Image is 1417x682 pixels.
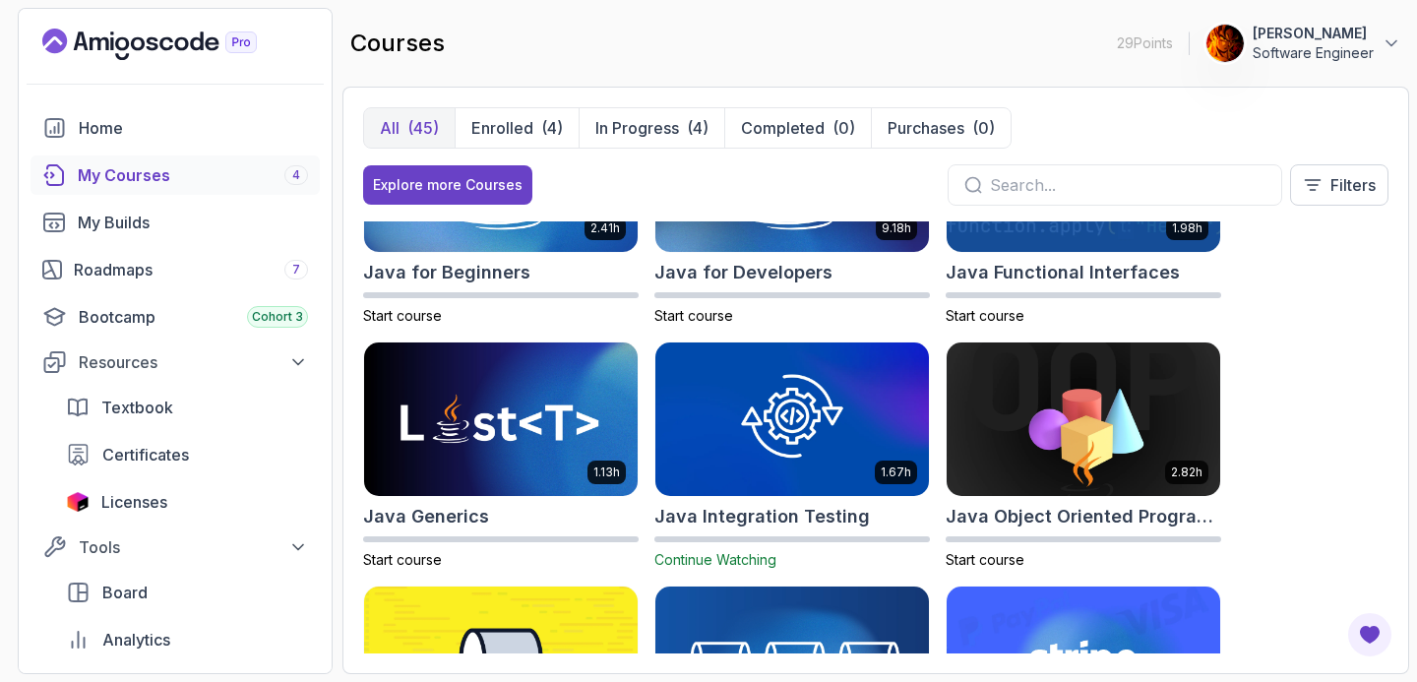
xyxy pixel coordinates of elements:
[31,155,320,195] a: courses
[364,342,638,496] img: Java Generics card
[654,307,733,324] span: Start course
[654,259,832,286] h2: Java for Developers
[881,465,911,480] p: 1.67h
[79,116,308,140] div: Home
[590,220,620,236] p: 2.41h
[54,482,320,522] a: licenses
[31,108,320,148] a: home
[252,309,303,325] span: Cohort 3
[579,108,724,148] button: In Progress(4)
[471,116,533,140] p: Enrolled
[363,551,442,568] span: Start course
[407,116,439,140] div: (45)
[946,259,1180,286] h2: Java Functional Interfaces
[42,29,302,60] a: Landing page
[101,396,173,419] span: Textbook
[79,350,308,374] div: Resources
[292,262,300,278] span: 7
[990,173,1265,197] input: Search...
[946,307,1024,324] span: Start course
[541,116,563,140] div: (4)
[741,116,825,140] p: Completed
[363,165,532,205] button: Explore more Courses
[1290,164,1388,206] button: Filters
[1117,33,1173,53] p: 29 Points
[78,211,308,234] div: My Builds
[78,163,308,187] div: My Courses
[363,307,442,324] span: Start course
[74,258,308,281] div: Roadmaps
[31,250,320,289] a: roadmaps
[54,573,320,612] a: board
[1172,220,1202,236] p: 1.98h
[102,628,170,651] span: Analytics
[871,108,1011,148] button: Purchases(0)
[724,108,871,148] button: Completed(0)
[1330,173,1376,197] p: Filters
[972,116,995,140] div: (0)
[654,551,776,568] span: Continue Watching
[888,116,964,140] p: Purchases
[31,203,320,242] a: builds
[350,28,445,59] h2: courses
[1171,465,1202,480] p: 2.82h
[54,620,320,659] a: analytics
[1253,24,1374,43] p: [PERSON_NAME]
[1253,43,1374,63] p: Software Engineer
[373,175,523,195] div: Explore more Courses
[654,503,870,530] h2: Java Integration Testing
[946,503,1221,530] h2: Java Object Oriented Programming
[101,490,167,514] span: Licenses
[364,108,455,148] button: All(45)
[947,342,1220,496] img: Java Object Oriented Programming card
[946,551,1024,568] span: Start course
[687,116,708,140] div: (4)
[66,492,90,512] img: jetbrains icon
[31,344,320,380] button: Resources
[593,465,620,480] p: 1.13h
[882,220,911,236] p: 9.18h
[648,339,936,499] img: Java Integration Testing card
[363,503,489,530] h2: Java Generics
[363,259,530,286] h2: Java for Beginners
[79,535,308,559] div: Tools
[380,116,400,140] p: All
[31,297,320,337] a: bootcamp
[102,443,189,466] span: Certificates
[595,116,679,140] p: In Progress
[31,529,320,565] button: Tools
[1206,25,1244,62] img: user profile image
[1205,24,1401,63] button: user profile image[PERSON_NAME]Software Engineer
[455,108,579,148] button: Enrolled(4)
[654,341,930,570] a: Java Integration Testing card1.67hJava Integration TestingContinue Watching
[102,581,148,604] span: Board
[1346,611,1393,658] button: Open Feedback Button
[54,435,320,474] a: certificates
[832,116,855,140] div: (0)
[79,305,308,329] div: Bootcamp
[54,388,320,427] a: textbook
[292,167,300,183] span: 4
